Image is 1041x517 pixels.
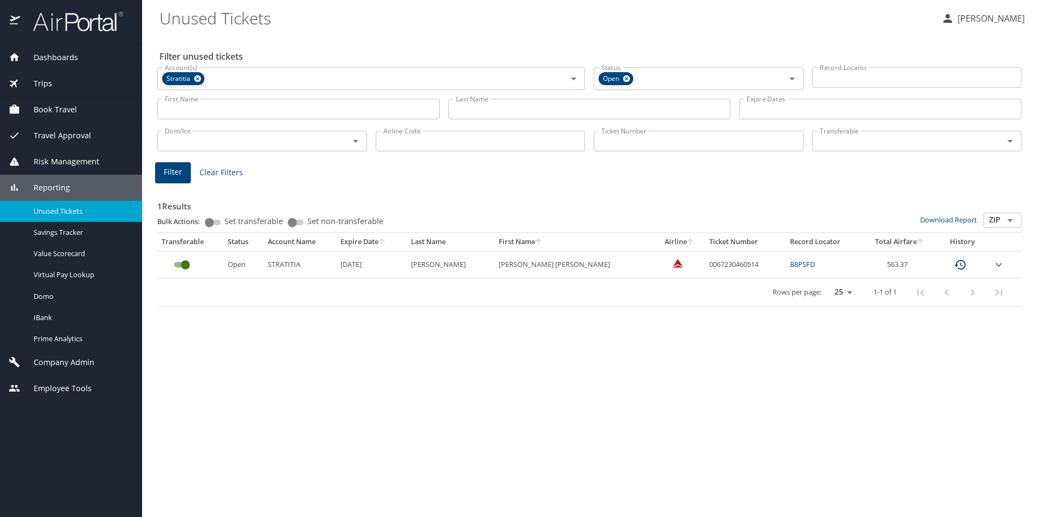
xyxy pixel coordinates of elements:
td: [DATE] [336,251,406,278]
th: Airline [655,233,705,251]
td: [PERSON_NAME] [407,251,494,278]
span: Prime Analytics [34,334,129,344]
span: Trips [20,78,52,90]
span: Set non-transferable [307,218,383,225]
span: IBank [34,312,129,323]
button: Open [785,71,800,86]
span: Virtual Pay Lookup [34,270,129,280]
button: sort [687,239,695,246]
span: Domo [34,291,129,302]
p: [PERSON_NAME] [954,12,1025,25]
th: History [937,233,988,251]
th: Total Airfare [862,233,937,251]
a: Download Report [920,215,977,225]
span: Book Travel [20,104,77,116]
img: Delta Airlines [672,258,683,269]
img: airportal-logo.png [21,11,123,32]
th: Expire Date [336,233,406,251]
span: Clear Filters [200,166,243,180]
p: 1-1 of 1 [873,289,897,296]
button: Open [1003,213,1018,228]
span: Filter [164,165,182,179]
button: sort [535,239,543,246]
th: Record Locator [786,233,862,251]
span: Stratitia [162,73,197,85]
span: Travel Approval [20,130,91,142]
span: Reporting [20,182,70,194]
a: B8PSFD [790,259,815,269]
span: Employee Tools [20,382,92,394]
div: Stratitia [162,72,204,85]
img: icon-airportal.png [10,11,21,32]
span: Savings Tracker [34,227,129,238]
span: Risk Management [20,156,99,168]
th: Ticket Number [705,233,786,251]
h3: 1 Results [157,194,1021,213]
th: Last Name [407,233,494,251]
button: expand row [992,258,1005,271]
th: Account Name [264,233,337,251]
td: STRATITIA [264,251,337,278]
td: [PERSON_NAME] [PERSON_NAME] [494,251,656,278]
button: Open [348,133,363,149]
span: Open [599,73,626,85]
table: custom pagination table [157,233,1021,307]
th: First Name [494,233,656,251]
button: Filter [155,162,191,183]
button: Open [566,71,581,86]
button: [PERSON_NAME] [937,9,1029,28]
th: Status [223,233,264,251]
p: Rows per page: [773,289,821,296]
span: Dashboards [20,52,78,63]
span: Set transferable [224,218,283,225]
button: Clear Filters [195,163,247,183]
span: Unused Tickets [34,206,129,216]
span: Company Admin [20,356,94,368]
div: Transferable [162,237,219,247]
p: Bulk Actions: [157,216,209,226]
h2: Filter unused tickets [159,48,1024,65]
td: 0067230460514 [705,251,786,278]
span: Value Scorecard [34,248,129,259]
div: Open [599,72,633,85]
button: sort [378,239,386,246]
button: sort [917,239,924,246]
h1: Unused Tickets [159,1,933,35]
select: rows per page [826,284,856,301]
td: 563.37 [862,251,937,278]
td: Open [223,251,264,278]
button: Open [1003,133,1018,149]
